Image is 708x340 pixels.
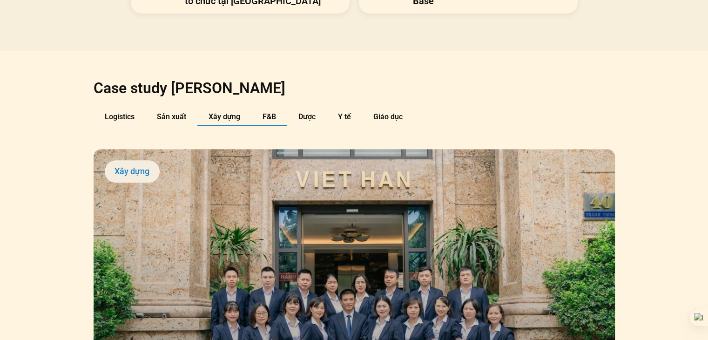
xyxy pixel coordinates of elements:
[105,160,160,183] div: Xây dựng
[209,112,240,121] span: Xây dựng
[338,112,351,121] span: Y tế
[105,112,135,121] span: Logistics
[94,79,615,97] h2: Case study [PERSON_NAME]
[373,112,403,121] span: Giáo dục
[298,112,316,121] span: Dược
[263,112,276,121] span: F&B
[157,112,186,121] span: Sản xuất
